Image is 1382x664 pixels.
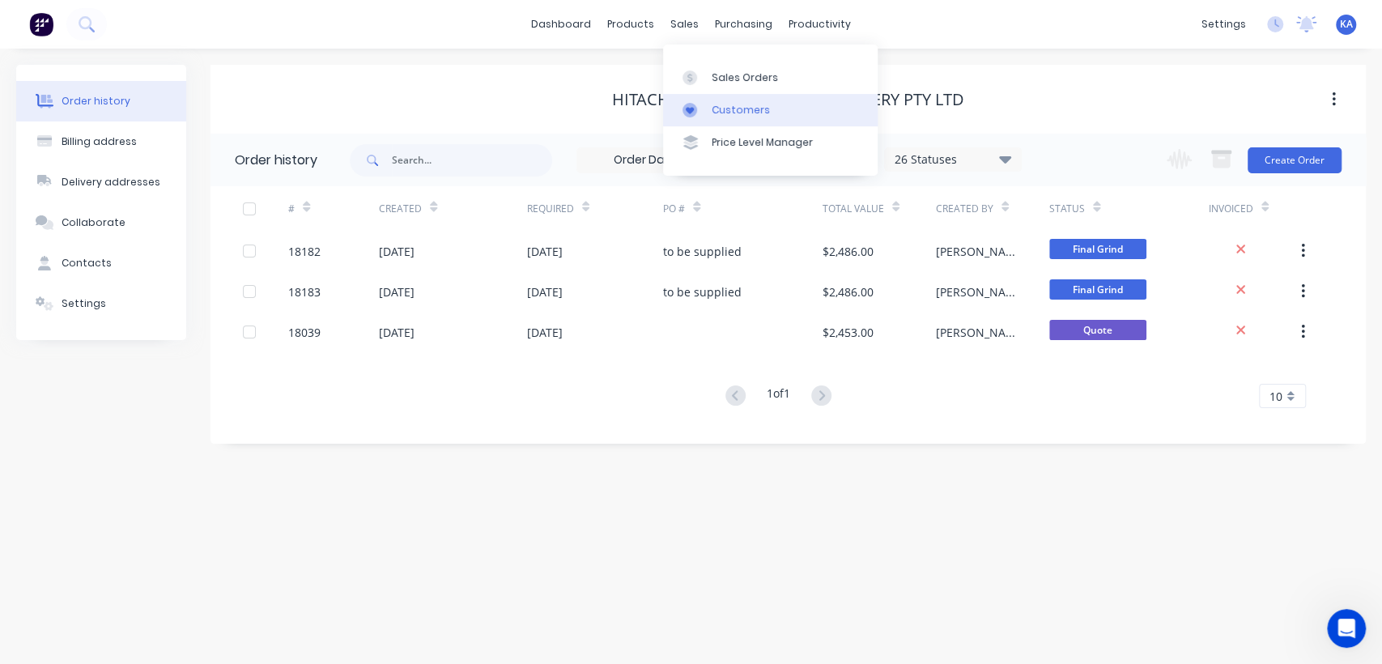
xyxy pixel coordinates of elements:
[663,186,822,231] div: PO #
[62,256,112,270] div: Contacts
[527,202,574,216] div: Required
[663,202,685,216] div: PO #
[823,202,884,216] div: Total Value
[577,148,713,172] input: Order Date
[379,202,422,216] div: Created
[527,283,563,300] div: [DATE]
[16,121,186,162] button: Billing address
[1193,12,1254,36] div: settings
[62,215,125,230] div: Collaborate
[16,162,186,202] button: Delivery addresses
[11,6,41,37] button: go back
[612,90,964,109] div: Hitachi Construction Machinery Pty Ltd
[936,283,1017,300] div: [PERSON_NAME]
[1248,147,1342,173] button: Create Order
[663,243,742,260] div: to be supplied
[1340,17,1353,32] span: KA
[392,144,552,177] input: Search...
[1049,320,1146,340] span: Quote
[288,324,321,341] div: 18039
[16,243,186,283] button: Contacts
[663,94,878,126] a: Customers
[379,324,415,341] div: [DATE]
[288,243,321,260] div: 18182
[712,135,813,150] div: Price Level Manager
[288,202,295,216] div: #
[712,70,778,85] div: Sales Orders
[1049,202,1085,216] div: Status
[16,202,186,243] button: Collaborate
[823,324,874,341] div: $2,453.00
[288,186,379,231] div: #
[1269,388,1282,405] span: 10
[1209,186,1299,231] div: Invoiced
[379,283,415,300] div: [DATE]
[1327,609,1366,648] iframe: Intercom live chat
[379,186,526,231] div: Created
[527,324,563,341] div: [DATE]
[62,134,137,149] div: Billing address
[527,243,563,260] div: [DATE]
[379,243,415,260] div: [DATE]
[936,186,1049,231] div: Created By
[712,103,770,117] div: Customers
[1049,239,1146,259] span: Final Grind
[288,283,321,300] div: 18183
[767,385,790,408] div: 1 of 1
[62,175,160,189] div: Delivery addresses
[284,7,313,36] div: Close
[936,243,1017,260] div: [PERSON_NAME]
[885,151,1021,168] div: 26 Statuses
[235,151,317,170] div: Order history
[936,324,1017,341] div: [PERSON_NAME]
[936,202,993,216] div: Created By
[523,12,599,36] a: dashboard
[527,186,663,231] div: Required
[62,94,130,109] div: Order history
[1049,186,1208,231] div: Status
[1049,279,1146,300] span: Final Grind
[16,81,186,121] button: Order history
[662,12,707,36] div: sales
[663,126,878,159] a: Price Level Manager
[823,283,874,300] div: $2,486.00
[823,186,936,231] div: Total Value
[823,243,874,260] div: $2,486.00
[780,12,859,36] div: productivity
[62,296,106,311] div: Settings
[29,12,53,36] img: Factory
[707,12,780,36] div: purchasing
[1209,202,1253,216] div: Invoiced
[16,283,186,324] button: Settings
[663,283,742,300] div: to be supplied
[663,61,878,93] a: Sales Orders
[599,12,662,36] div: products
